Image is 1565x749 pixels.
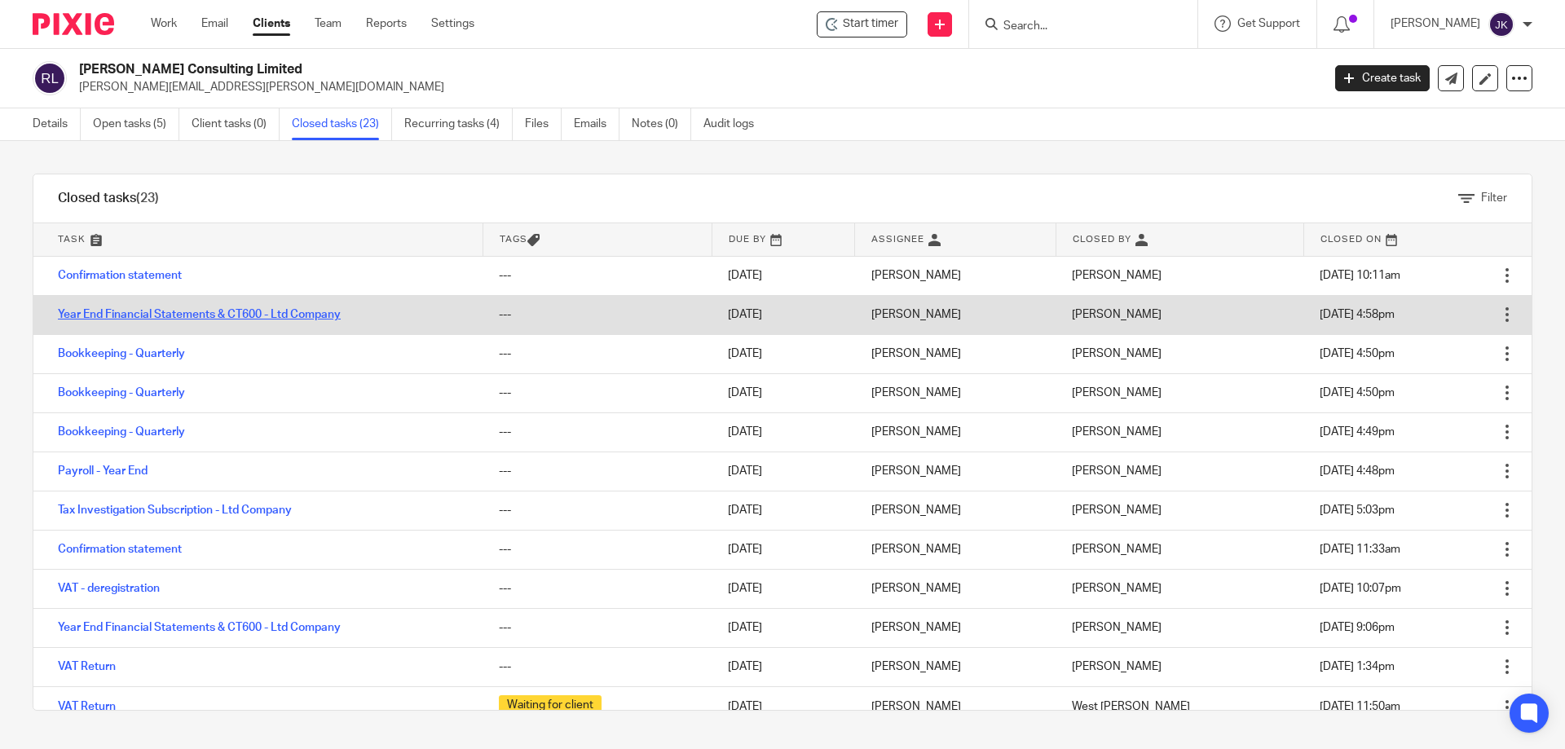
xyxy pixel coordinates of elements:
[58,701,116,712] a: VAT Return
[1072,622,1162,633] span: [PERSON_NAME]
[712,334,855,373] td: [DATE]
[1320,426,1395,438] span: [DATE] 4:49pm
[855,412,1056,452] td: [PERSON_NAME]
[1072,387,1162,399] span: [PERSON_NAME]
[1072,583,1162,594] span: [PERSON_NAME]
[1237,18,1300,29] span: Get Support
[58,270,182,281] a: Confirmation statement
[58,309,341,320] a: Year End Financial Statements & CT600 - Ltd Company
[62,96,146,107] div: Domain Overview
[843,15,898,33] span: Start timer
[712,491,855,530] td: [DATE]
[366,15,407,32] a: Reports
[499,385,695,401] div: ---
[1481,192,1507,204] span: Filter
[499,541,695,557] div: ---
[1002,20,1148,34] input: Search
[712,569,855,608] td: [DATE]
[499,306,695,323] div: ---
[26,42,39,55] img: website_grey.svg
[33,108,81,140] a: Details
[1320,504,1395,516] span: [DATE] 5:03pm
[712,686,855,728] td: [DATE]
[1072,504,1162,516] span: [PERSON_NAME]
[703,108,766,140] a: Audit logs
[162,95,175,108] img: tab_keywords_by_traffic_grey.svg
[431,15,474,32] a: Settings
[58,426,185,438] a: Bookkeeping - Quarterly
[136,192,159,205] span: (23)
[499,695,602,716] span: Waiting for client
[499,424,695,440] div: ---
[192,108,280,140] a: Client tasks (0)
[93,108,179,140] a: Open tasks (5)
[58,348,185,359] a: Bookkeeping - Quarterly
[1391,15,1480,32] p: [PERSON_NAME]
[855,569,1056,608] td: [PERSON_NAME]
[855,608,1056,647] td: [PERSON_NAME]
[855,530,1056,569] td: [PERSON_NAME]
[712,295,855,334] td: [DATE]
[632,108,691,140] a: Notes (0)
[292,108,392,140] a: Closed tasks (23)
[499,267,695,284] div: ---
[58,190,159,207] h1: Closed tasks
[58,622,341,633] a: Year End Financial Statements & CT600 - Ltd Company
[855,452,1056,491] td: [PERSON_NAME]
[1320,270,1400,281] span: [DATE] 10:11am
[1072,544,1162,555] span: [PERSON_NAME]
[404,108,513,140] a: Recurring tasks (4)
[1072,661,1162,672] span: [PERSON_NAME]
[33,61,67,95] img: svg%3E
[712,256,855,295] td: [DATE]
[855,295,1056,334] td: [PERSON_NAME]
[1320,701,1400,712] span: [DATE] 11:50am
[1335,65,1430,91] a: Create task
[151,15,177,32] a: Work
[712,608,855,647] td: [DATE]
[855,256,1056,295] td: [PERSON_NAME]
[499,346,695,362] div: ---
[712,530,855,569] td: [DATE]
[499,463,695,479] div: ---
[1072,270,1162,281] span: [PERSON_NAME]
[58,387,185,399] a: Bookkeeping - Quarterly
[58,661,116,672] a: VAT Return
[201,15,228,32] a: Email
[58,583,160,594] a: VAT - deregistration
[1072,465,1162,477] span: [PERSON_NAME]
[712,373,855,412] td: [DATE]
[1072,309,1162,320] span: [PERSON_NAME]
[26,26,39,39] img: logo_orange.svg
[1320,661,1395,672] span: [DATE] 1:34pm
[499,502,695,518] div: ---
[1320,387,1395,399] span: [DATE] 4:50pm
[1488,11,1514,37] img: svg%3E
[58,544,182,555] a: Confirmation statement
[79,61,1065,78] h2: [PERSON_NAME] Consulting Limited
[817,11,907,37] div: Robert Graham Consulting Limited
[180,96,275,107] div: Keywords by Traffic
[44,95,57,108] img: tab_domain_overview_orange.svg
[1320,348,1395,359] span: [DATE] 4:50pm
[253,15,290,32] a: Clients
[499,659,695,675] div: ---
[1320,465,1395,477] span: [DATE] 4:48pm
[855,373,1056,412] td: [PERSON_NAME]
[712,452,855,491] td: [DATE]
[1072,348,1162,359] span: [PERSON_NAME]
[855,491,1056,530] td: [PERSON_NAME]
[499,580,695,597] div: ---
[855,686,1056,728] td: [PERSON_NAME]
[46,26,80,39] div: v 4.0.25
[483,223,712,256] th: Tags
[79,79,1311,95] p: [PERSON_NAME][EMAIL_ADDRESS][PERSON_NAME][DOMAIN_NAME]
[1072,701,1190,712] span: West [PERSON_NAME]
[855,647,1056,686] td: [PERSON_NAME]
[1320,583,1401,594] span: [DATE] 10:07pm
[42,42,179,55] div: Domain: [DOMAIN_NAME]
[1320,309,1395,320] span: [DATE] 4:58pm
[58,504,292,516] a: Tax Investigation Subscription - Ltd Company
[525,108,562,140] a: Files
[712,412,855,452] td: [DATE]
